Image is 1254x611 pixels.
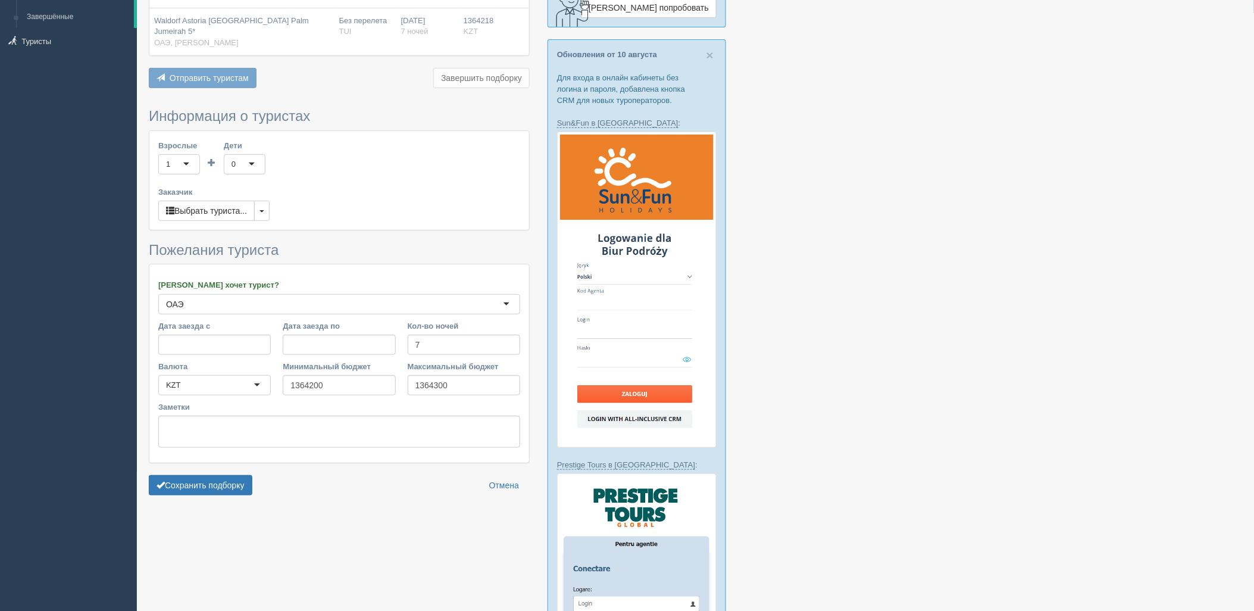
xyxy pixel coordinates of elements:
h3: Информация о туристах [149,108,530,124]
span: Отправить туристам [170,73,249,83]
p: Для входа в онлайн кабинеты без логина и пароля, добавлена кнопка CRM для новых туроператоров. [557,72,717,106]
div: KZT [166,379,181,391]
span: 1364218 [464,16,494,25]
div: 0 [232,158,236,170]
span: KZT [464,27,479,36]
button: Отправить туристам [149,68,257,88]
p: : [557,117,717,129]
label: Минимальный бюджет [283,361,395,372]
a: Sun&Fun в [GEOGRAPHIC_DATA] [557,119,678,128]
div: Без перелета [339,15,392,38]
a: Отмена [481,475,527,495]
span: ОАЭ, [PERSON_NAME] [154,38,239,47]
div: 1 [166,158,170,170]
label: Дата заезда по [283,320,395,332]
span: TUI [339,27,352,36]
label: Валюта [158,361,271,372]
label: Дети [224,140,265,151]
button: Close [706,49,714,61]
label: Заказчик [158,186,520,198]
button: Сохранить подборку [149,475,252,495]
label: Кол-во ночей [408,320,520,332]
span: × [706,48,714,62]
a: Prestige Tours в [GEOGRAPHIC_DATA] [557,460,695,470]
button: Завершить подборку [433,68,530,88]
p: : [557,459,717,470]
label: Взрослые [158,140,200,151]
button: Выбрать туриста... [158,201,255,221]
label: Заметки [158,401,520,413]
a: Обновления от 10 августа [557,50,657,59]
div: ОАЭ [166,298,184,310]
span: Waldorf Astoria [GEOGRAPHIC_DATA] Palm Jumeirah 5* [154,16,309,36]
img: sun-fun-%D0%BB%D0%BE%D0%B3%D1%96%D0%BD-%D1%87%D0%B5%D1%80%D0%B5%D0%B7-%D1%81%D1%80%D0%BC-%D0%B4%D... [557,132,717,448]
input: 7-10 или 7,10,14 [408,335,520,355]
span: 7 ночей [401,27,429,36]
span: Пожелания туриста [149,242,279,258]
label: [PERSON_NAME] хочет турист? [158,279,520,291]
label: Дата заезда с [158,320,271,332]
div: [DATE] [401,15,454,38]
a: Завершённые [21,7,134,28]
label: Максимальный бюджет [408,361,520,372]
